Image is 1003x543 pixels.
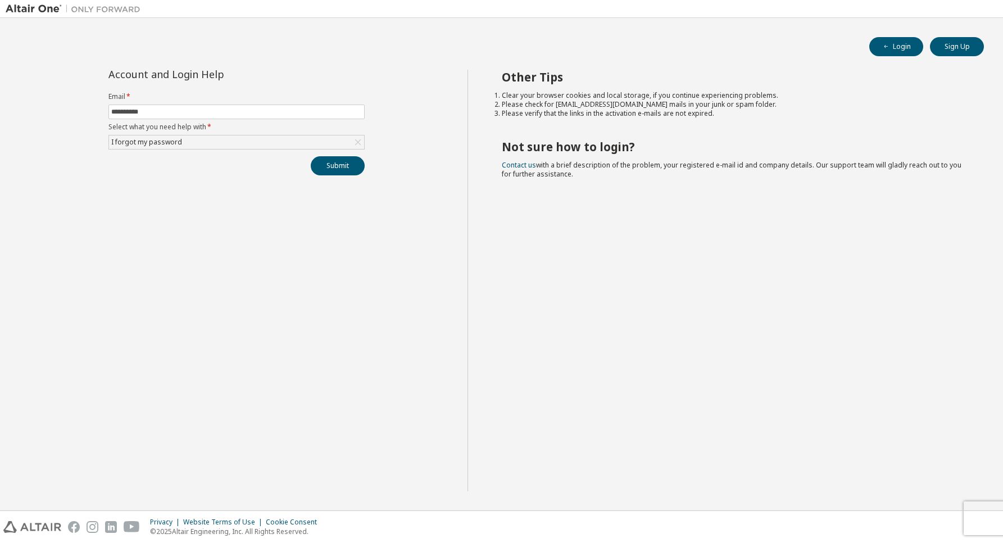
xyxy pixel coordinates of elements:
[183,518,266,527] div: Website Terms of Use
[3,521,61,533] img: altair_logo.svg
[311,156,365,175] button: Submit
[108,92,365,101] label: Email
[6,3,146,15] img: Altair One
[502,70,964,84] h2: Other Tips
[105,521,117,533] img: linkedin.svg
[502,160,536,170] a: Contact us
[110,136,184,148] div: I forgot my password
[869,37,923,56] button: Login
[502,100,964,109] li: Please check for [EMAIL_ADDRESS][DOMAIN_NAME] mails in your junk or spam folder.
[124,521,140,533] img: youtube.svg
[108,70,314,79] div: Account and Login Help
[68,521,80,533] img: facebook.svg
[266,518,324,527] div: Cookie Consent
[502,139,964,154] h2: Not sure how to login?
[87,521,98,533] img: instagram.svg
[150,527,324,536] p: © 2025 Altair Engineering, Inc. All Rights Reserved.
[502,160,961,179] span: with a brief description of the problem, your registered e-mail id and company details. Our suppo...
[108,123,365,132] label: Select what you need help with
[502,91,964,100] li: Clear your browser cookies and local storage, if you continue experiencing problems.
[109,135,364,149] div: I forgot my password
[150,518,183,527] div: Privacy
[930,37,984,56] button: Sign Up
[502,109,964,118] li: Please verify that the links in the activation e-mails are not expired.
